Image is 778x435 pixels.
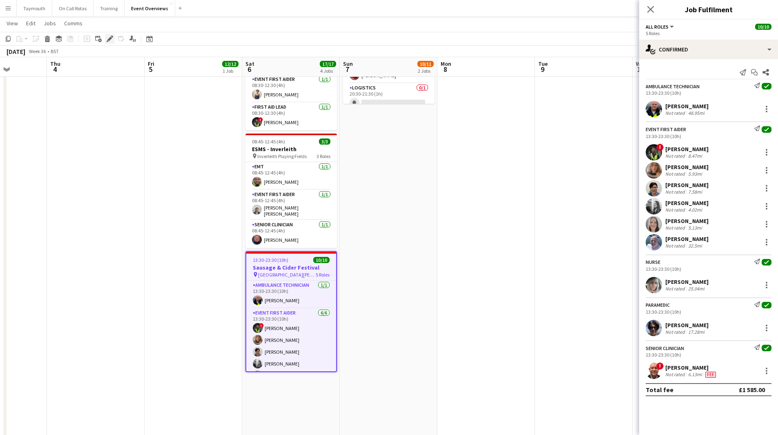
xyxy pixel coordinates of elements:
[537,65,548,74] span: 9
[244,65,254,74] span: 6
[687,371,704,378] div: 6.13mi
[223,68,238,74] div: 1 Job
[665,110,687,116] div: Not rated
[639,4,778,15] h3: Job Fulfilment
[148,60,154,67] span: Fri
[687,189,704,195] div: 7.58mi
[61,18,86,29] a: Comms
[665,163,709,171] div: [PERSON_NAME]
[665,243,687,249] div: Not rated
[665,207,687,213] div: Not rated
[245,251,337,372] div: 13:30-23:30 (10h)10/10Sausage & Cider Festival [GEOGRAPHIC_DATA][PERSON_NAME], [GEOGRAPHIC_DATA]5...
[246,264,336,271] h3: Sausage & Cider Festival
[125,0,175,16] button: Event Overviews
[50,60,60,67] span: Thu
[94,0,125,16] button: Training
[687,153,704,159] div: 8.47mi
[646,90,771,96] div: 13:30-23:30 (10h)
[245,145,337,153] h3: ESMS - Inverleith
[739,386,765,394] div: £1 585.00
[245,60,254,67] span: Sat
[313,257,330,263] span: 10/10
[665,189,687,195] div: Not rated
[687,329,706,335] div: 17.28mi
[646,133,771,139] div: 13:30-23:30 (10h)
[646,302,670,308] div: Paramedic
[245,220,337,248] app-card-role: Senior Clinician1/108:45-12:45 (4h)[PERSON_NAME]
[665,329,687,335] div: Not rated
[665,181,709,189] div: [PERSON_NAME]
[320,61,336,67] span: 17/17
[665,286,687,292] div: Not rated
[257,153,307,159] span: Inverleith Playing Fields
[705,372,716,378] span: Fee
[147,65,154,74] span: 5
[665,278,709,286] div: [PERSON_NAME]
[646,345,684,351] div: Senior Clinician
[417,61,434,67] span: 10/11
[665,217,709,225] div: [PERSON_NAME]
[319,138,330,145] span: 3/3
[665,199,709,207] div: [PERSON_NAME]
[656,362,664,370] span: !
[342,65,353,74] span: 7
[441,60,451,67] span: Mon
[665,145,709,153] div: [PERSON_NAME]
[245,162,337,190] app-card-role: EMT1/108:45-12:45 (4h)[PERSON_NAME]
[646,83,700,89] div: Ambulance Technician
[258,272,316,278] span: [GEOGRAPHIC_DATA][PERSON_NAME], [GEOGRAPHIC_DATA]
[3,18,21,29] a: View
[343,60,353,67] span: Sun
[44,20,56,27] span: Jobs
[316,272,330,278] span: 5 Roles
[687,225,704,231] div: 5.13mi
[64,20,82,27] span: Comms
[343,83,435,111] app-card-role: Logistics0/120:30-21:30 (1h)
[259,323,264,328] span: !
[246,308,336,395] app-card-role: Event First Aider6/613:30-23:30 (10h)![PERSON_NAME][PERSON_NAME][PERSON_NAME][PERSON_NAME]
[687,171,704,177] div: 5.93mi
[646,24,669,30] span: All roles
[222,61,239,67] span: 12/12
[258,117,263,122] span: !
[665,371,687,378] div: Not rated
[538,60,548,67] span: Tue
[687,286,706,292] div: 25.04mi
[704,371,718,378] div: Crew has different fees then in role
[687,110,706,116] div: 48.95mi
[49,65,60,74] span: 4
[646,352,771,358] div: 13:30-23:30 (10h)
[646,259,660,265] div: Nurse
[7,47,25,56] div: [DATE]
[245,134,337,248] app-job-card: 08:45-12:45 (4h)3/3ESMS - Inverleith Inverleith Playing Fields3 RolesEMT1/108:45-12:45 (4h)[PERSO...
[7,20,18,27] span: View
[665,171,687,177] div: Not rated
[245,190,337,220] app-card-role: Event First Aider1/108:45-12:45 (4h)[PERSON_NAME] [PERSON_NAME]
[418,68,433,74] div: 2 Jobs
[636,60,646,67] span: Wed
[320,68,336,74] div: 4 Jobs
[646,126,686,132] div: Event First Aider
[665,235,709,243] div: [PERSON_NAME]
[687,207,704,213] div: 4.02mi
[51,48,59,54] div: BST
[245,75,337,103] app-card-role: Event First Aider1/108:30-12:30 (4h)[PERSON_NAME]
[639,40,778,59] div: Confirmed
[317,153,330,159] span: 3 Roles
[245,39,337,130] div: 08:30-12:30 (4h)2/2ESMS - [PERSON_NAME] School Sports [PERSON_NAME][GEOGRAPHIC_DATA]2 RolesEvent ...
[665,103,709,110] div: [PERSON_NAME]
[439,65,451,74] span: 8
[253,257,288,263] span: 13:30-23:30 (10h)
[665,153,687,159] div: Not rated
[646,386,673,394] div: Total fee
[646,309,771,315] div: 13:30-23:30 (10h)
[27,48,47,54] span: Week 36
[23,18,39,29] a: Edit
[646,24,675,30] button: All roles
[252,138,285,145] span: 08:45-12:45 (4h)
[40,18,59,29] a: Jobs
[646,30,771,36] div: 5 Roles
[52,0,94,16] button: On Call Rotas
[665,364,718,371] div: [PERSON_NAME]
